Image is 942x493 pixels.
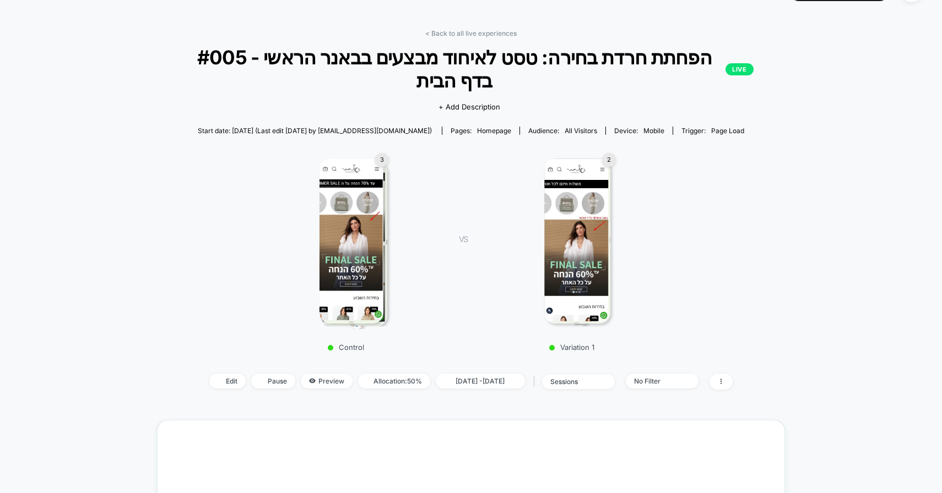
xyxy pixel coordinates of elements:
span: Device: [605,127,673,135]
div: 3 [375,153,389,167]
span: Start date: [DATE] (Last edit [DATE] by [EMAIL_ADDRESS][DOMAIN_NAME]) [198,127,432,135]
p: LIVE [726,63,753,75]
span: Allocation: 50% [358,374,430,388]
span: Page Load [711,127,744,135]
div: Trigger: [681,127,744,135]
a: < Back to all live experiences [425,29,517,37]
span: All Visitors [565,127,597,135]
div: Audience: [528,127,597,135]
span: Preview [301,374,353,388]
img: Variation 1 main [544,158,610,324]
span: #005 - הפחתת חרדת בחירה: טסט לאיחוד מבצעים בבאנר הראשי בדף הבית [188,46,753,92]
span: Pause [251,374,295,388]
img: Control main [320,158,383,324]
div: No Filter [634,377,678,385]
p: Variation 1 [479,343,665,352]
span: mobile [643,127,664,135]
span: + Add Description [438,102,500,113]
div: Pages: [451,127,511,135]
div: sessions [550,377,594,386]
p: Control [255,343,437,352]
span: Edit [209,374,246,388]
div: 2 [602,153,616,167]
span: | [530,374,542,390]
span: [DATE] - [DATE] [436,374,525,388]
span: VS [459,234,468,244]
span: homepage [477,127,511,135]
